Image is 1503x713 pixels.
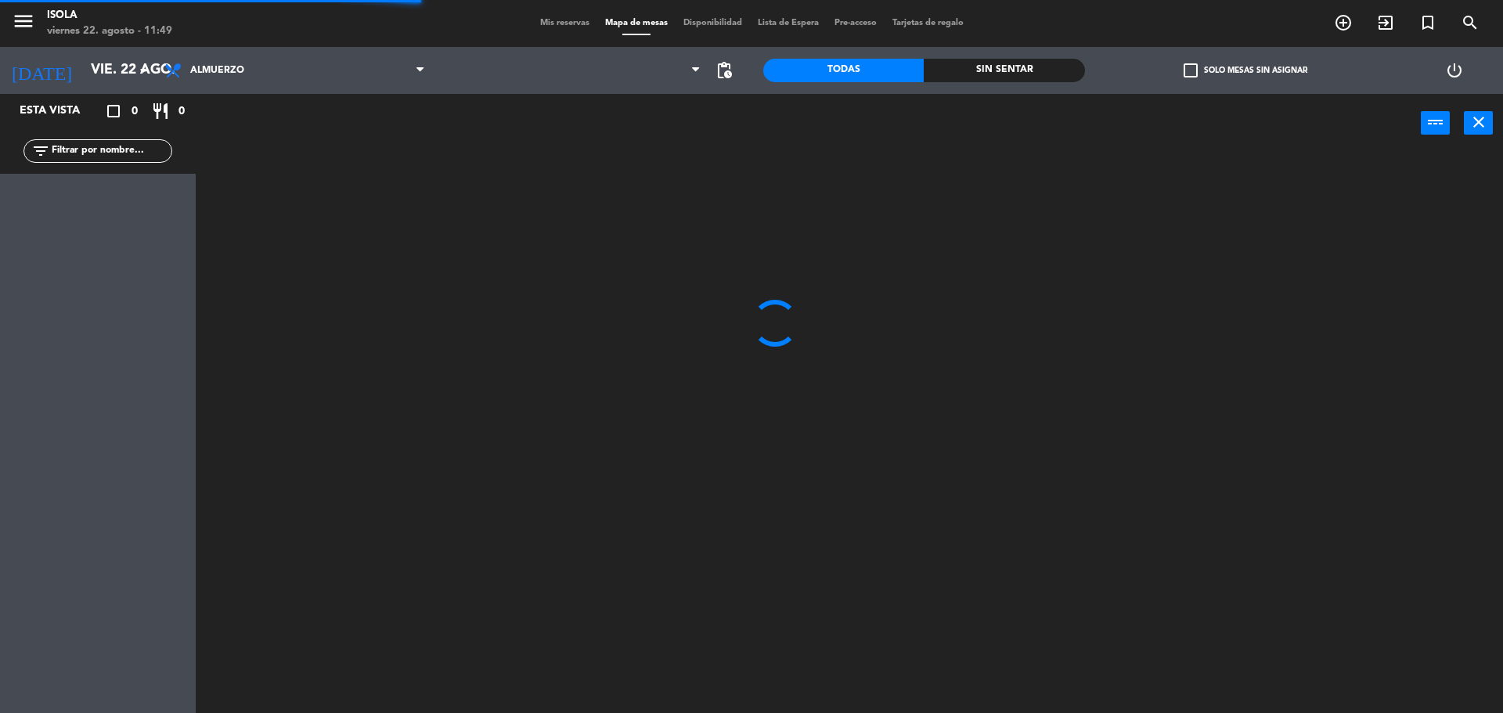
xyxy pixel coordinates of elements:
span: 0 [132,103,138,121]
i: exit_to_app [1376,13,1395,32]
span: Tarjetas de regalo [885,19,971,27]
i: crop_square [104,102,123,121]
input: Filtrar por nombre... [50,142,171,160]
span: check_box_outline_blank [1184,63,1198,77]
i: arrow_drop_down [134,61,153,80]
span: Mis reservas [532,19,597,27]
i: restaurant [151,102,170,121]
i: filter_list [31,142,50,160]
div: Esta vista [8,102,113,121]
span: Almuerzo [190,65,244,76]
i: close [1469,113,1488,131]
i: menu [12,9,35,33]
span: 0 [178,103,185,121]
div: Sin sentar [924,59,1084,82]
span: Disponibilidad [676,19,750,27]
i: search [1461,13,1480,32]
span: Mapa de mesas [597,19,676,27]
i: power_input [1426,113,1445,131]
label: Solo mesas sin asignar [1184,63,1307,77]
button: menu [12,9,35,38]
span: pending_actions [715,61,733,80]
button: close [1464,111,1493,135]
i: add_circle_outline [1334,13,1353,32]
div: viernes 22. agosto - 11:49 [47,23,172,39]
button: power_input [1421,111,1450,135]
div: Todas [763,59,924,82]
span: Pre-acceso [827,19,885,27]
span: Lista de Espera [750,19,827,27]
i: power_settings_new [1445,61,1464,80]
i: turned_in_not [1418,13,1437,32]
div: Isola [47,8,172,23]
